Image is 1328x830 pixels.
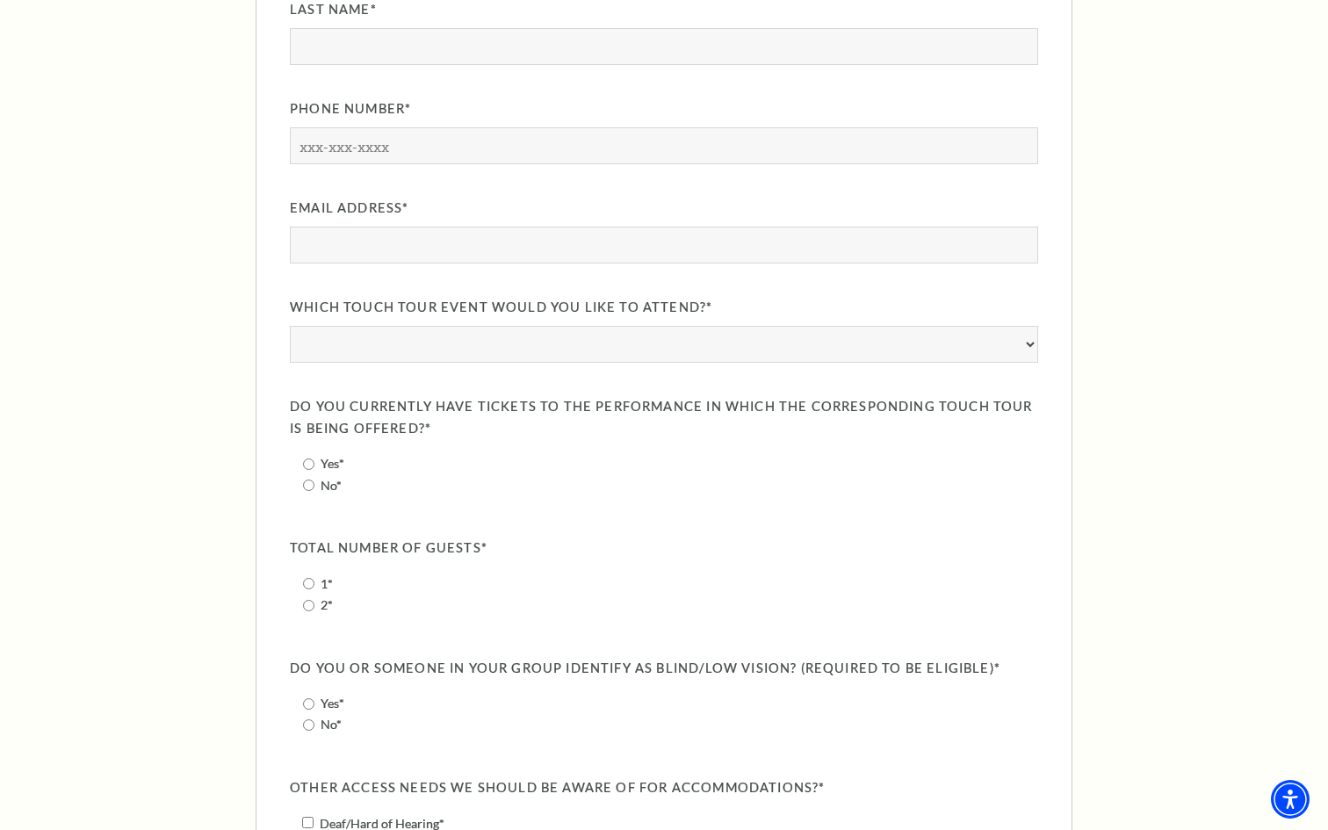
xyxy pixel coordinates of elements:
div: Accessibility Menu [1271,780,1310,819]
label: Total Number of Guests [290,538,1038,559]
label: Email Address [290,198,1038,220]
label: Yes [321,696,344,711]
label: Do you or someone in your group identify as Blind/Low Vision? (Required to be eligible) [290,658,1038,680]
label: Do you currently have tickets to the performance in which the corresponding touch tour is being o... [290,396,1038,440]
label: Which Touch Tour event would you like to attend? [290,297,1038,319]
input: xxx-xxx-xxxx [290,127,1038,164]
label: No [321,478,342,493]
label: 1 [321,576,333,591]
label: Yes [321,456,344,471]
label: Other Access Needs we should be aware of for accommodations? [290,777,1038,799]
label: Phone Number [290,98,1038,120]
label: No [321,717,342,732]
label: 2 [321,597,333,612]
